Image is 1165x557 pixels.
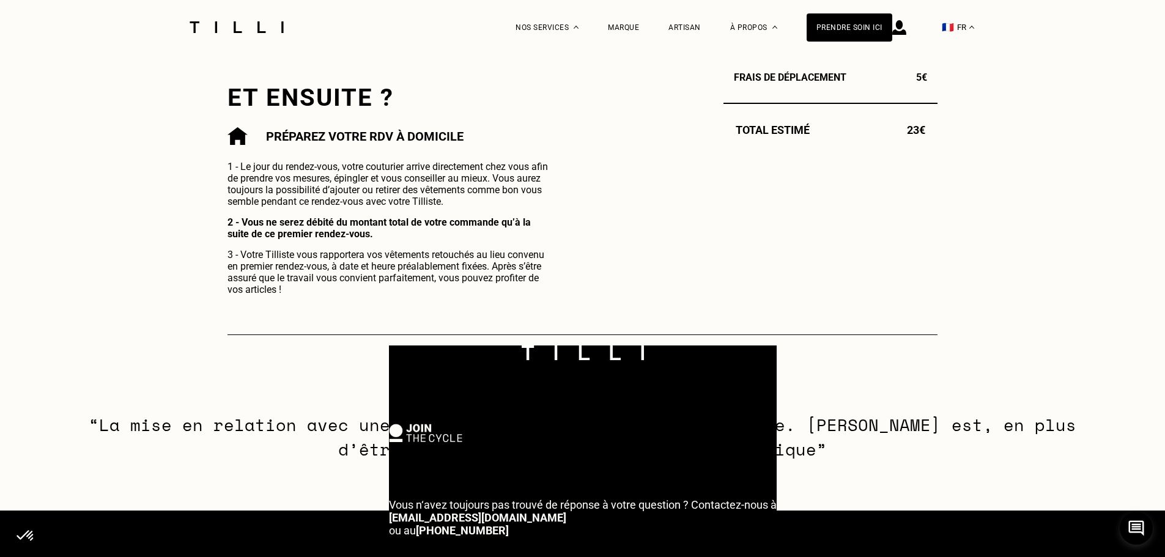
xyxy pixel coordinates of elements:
[389,511,566,524] a: [EMAIL_ADDRESS][DOMAIN_NAME]
[574,26,579,29] img: Menu déroulant
[389,424,462,442] img: logo Join The Cycle
[227,83,557,112] h2: Et ensuite ?
[227,161,553,207] p: 1 - Le jour du rendez-vous, votre couturier arrive directement chez vous afin de prendre vos mesu...
[772,26,777,29] img: Menu déroulant à propos
[907,124,925,136] span: 23€
[807,13,892,42] a: Prendre soin ici
[227,127,248,146] img: Commande à domicile
[668,23,701,32] a: Artisan
[389,498,777,511] span: Vous n‘avez toujours pas trouvé de réponse à votre question ? Contactez-nous à
[723,72,938,83] div: Frais de déplacement
[83,384,1082,413] h3: [PERSON_NAME]
[723,124,938,136] div: Total estimé
[266,129,464,144] h3: Préparez votre rdv à domicile
[389,498,777,537] p: ou au
[969,26,974,29] img: menu déroulant
[892,20,906,35] img: icône connexion
[185,21,288,33] img: Logo du service de couturière Tilli
[522,345,644,361] img: logo Tilli
[227,249,553,295] p: 3 - Votre Tilliste vous rapportera vos vêtements retouchés au lieu convenu en premier rendez-vous...
[83,413,1082,462] p: “La mise en relation avec une professionnelle m’a beaucoup rassurée. [PERSON_NAME] est, en plus d...
[416,524,509,537] a: [PHONE_NUMBER]
[227,216,531,240] b: 2 - Vous ne serez débité du montant total de votre commande qu’à la suite de ce premier rendez-vous.
[916,72,927,83] span: 5€
[942,21,954,33] span: 🇫🇷
[608,23,639,32] a: Marque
